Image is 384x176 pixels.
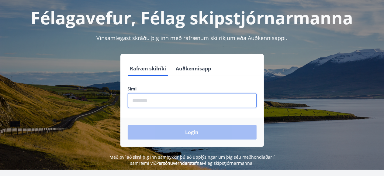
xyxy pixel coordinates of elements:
span: Vinsamlegast skráðu þig inn með rafrænum skilríkjum eða Auðkennisappi. [97,34,288,42]
button: Auðkennisapp [174,61,214,76]
span: Með því að skrá þig inn samþykkir þú að upplýsingar um þig séu meðhöndlaðar í samræmi við Félag s... [109,154,275,166]
button: Rafræn skilríki [128,61,169,76]
a: Persónuverndarstefna [157,160,202,166]
label: Sími [128,86,257,92]
h1: Félagavefur, Félag skipstjórnarmanna [7,6,377,29]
